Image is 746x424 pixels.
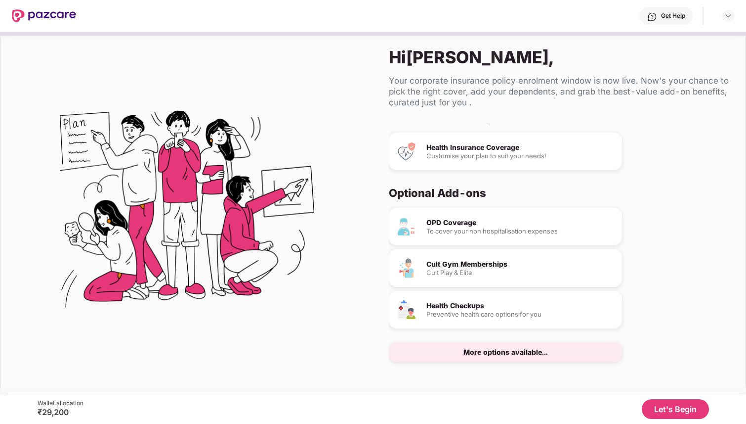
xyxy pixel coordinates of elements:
[426,311,614,318] div: Preventive health care options for you
[426,219,614,226] div: OPD Coverage
[389,47,730,67] div: Hi [PERSON_NAME] ,
[389,186,722,200] div: Optional Add-ons
[60,85,314,340] img: Flex Benefits Illustration
[38,399,83,407] div: Wallet allocation
[426,261,614,268] div: Cult Gym Memberships
[661,12,685,20] div: Get Help
[426,228,614,235] div: To cover your non hospitalisation expenses
[642,399,709,419] button: Let's Begin
[426,153,614,159] div: Customise your plan to suit your needs!
[397,217,416,236] img: OPD Coverage
[38,407,83,417] div: ₹29,200
[463,349,548,356] div: More options available...
[647,12,657,22] img: svg+xml;base64,PHN2ZyBpZD0iSGVscC0zMngzMiIgeG1sbnM9Imh0dHA6Ly93d3cudzMub3JnLzIwMDAvc3ZnIiB3aWR0aD...
[426,144,614,151] div: Health Insurance Coverage
[724,12,732,20] img: svg+xml;base64,PHN2ZyBpZD0iRHJvcGRvd24tMzJ4MzIiIHhtbG5zPSJodHRwOi8vd3d3LnczLm9yZy8yMDAwL3N2ZyIgd2...
[397,141,416,161] img: Health Insurance Coverage
[397,300,416,320] img: Health Checkups
[426,302,614,309] div: Health Checkups
[389,75,730,108] div: Your corporate insurance policy enrolment window is now live. Now's your chance to pick the right...
[397,258,416,278] img: Cult Gym Memberships
[12,9,76,22] img: New Pazcare Logo
[426,270,614,276] div: Cult Play & Elite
